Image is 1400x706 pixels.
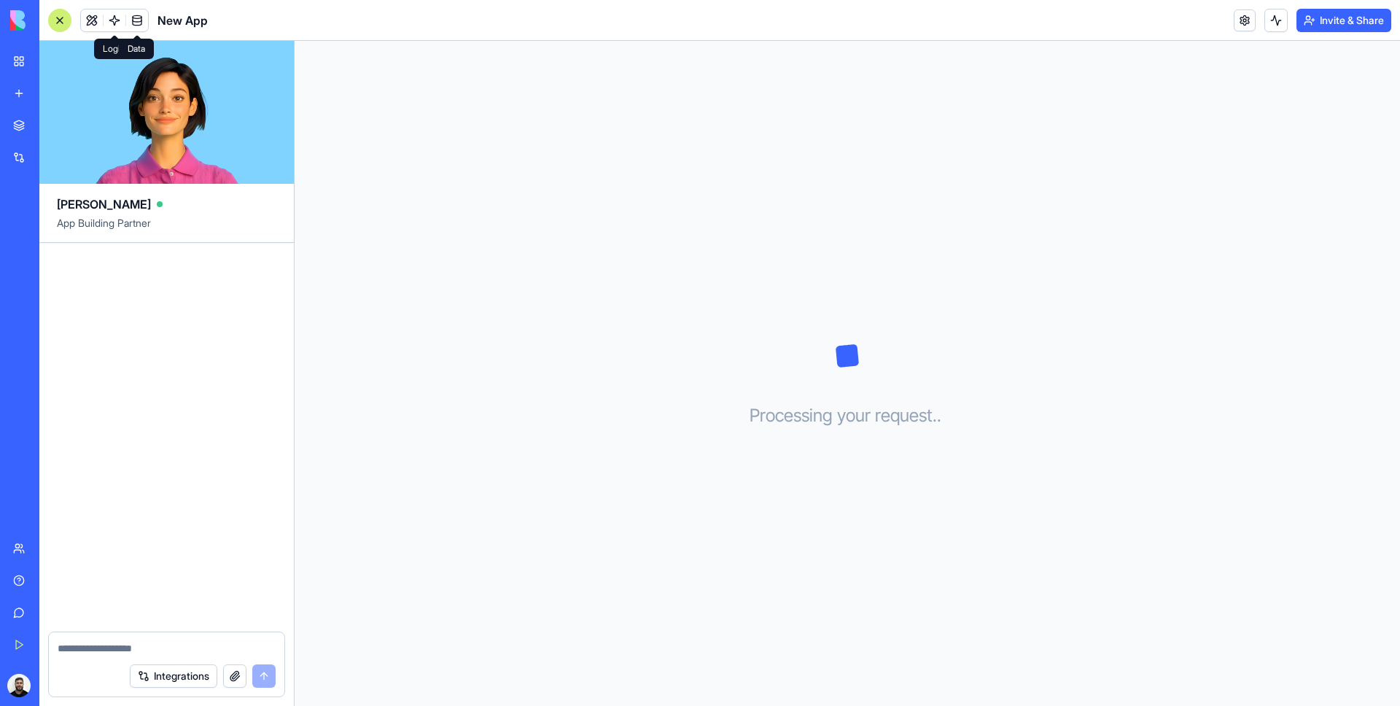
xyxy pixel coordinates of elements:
[933,404,937,427] span: .
[937,404,941,427] span: .
[130,664,217,688] button: Integrations
[10,10,101,31] img: logo
[57,216,276,242] span: App Building Partner
[119,39,154,59] div: Data
[57,195,151,213] span: [PERSON_NAME]
[94,39,133,59] div: Logic
[1296,9,1391,32] button: Invite & Share
[157,12,208,29] span: New App
[7,674,31,697] img: ACg8ocJNjYhrSwkahw3c77ecJjqFrIANt-bHrFfjs4rdhWo_itcy6o7V=s96-c
[750,404,946,427] h3: Processing your request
